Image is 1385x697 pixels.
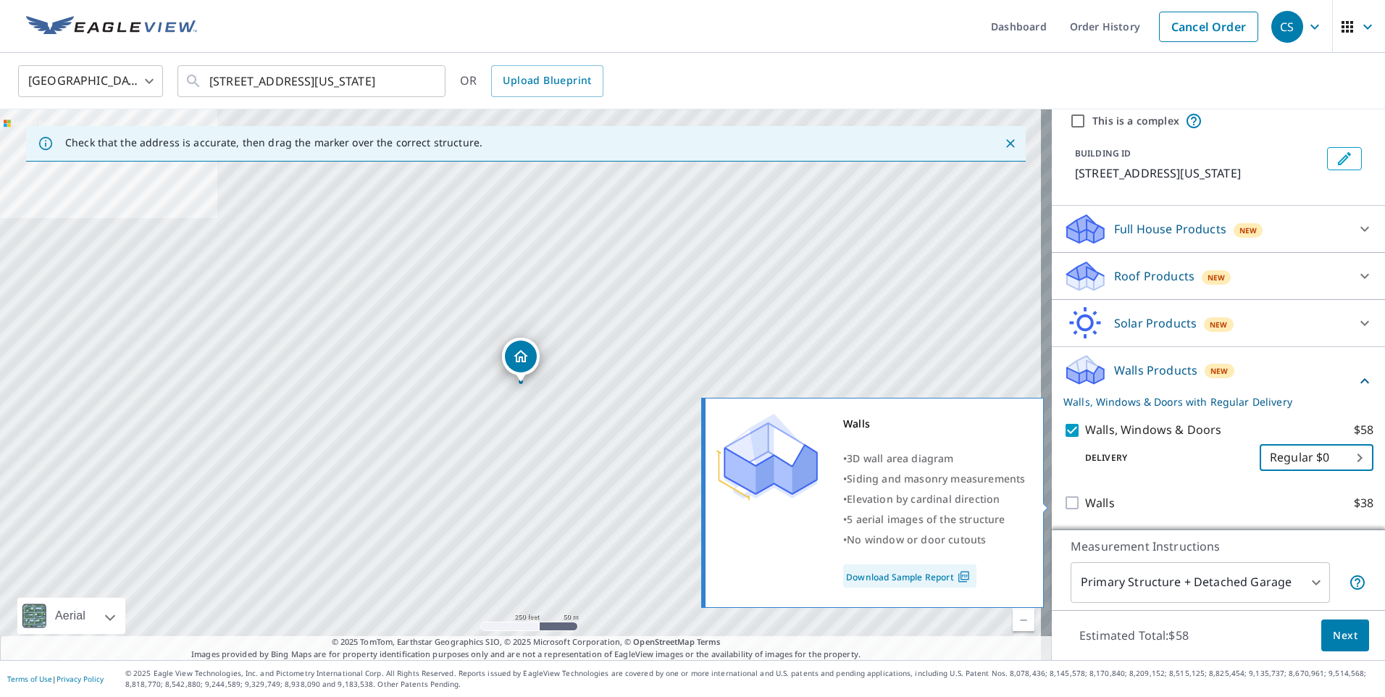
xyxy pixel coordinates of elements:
p: Estimated Total: $58 [1068,619,1200,651]
p: [STREET_ADDRESS][US_STATE] [1075,164,1321,182]
span: © 2025 TomTom, Earthstar Geographics SIO, © 2025 Microsoft Corporation, © [332,636,721,648]
div: Full House ProductsNew [1063,212,1373,246]
a: OpenStreetMap [633,636,694,647]
a: Terms [697,636,721,647]
span: New [1210,319,1228,330]
div: Regular $0 [1260,438,1373,478]
a: Current Level 17, Zoom Out [1013,609,1034,631]
p: Roof Products [1114,267,1194,285]
input: Search by address or latitude-longitude [209,61,416,101]
p: Walls [1085,494,1115,512]
img: Pdf Icon [954,570,974,583]
span: 5 aerial images of the structure [847,512,1005,526]
div: Dropped pin, building 1, Residential property, 1000 San Marco Rd Virginia Beach, VA 23456 [502,338,540,383]
span: Next [1333,627,1357,645]
span: Upload Blueprint [503,72,591,90]
button: Next [1321,619,1369,652]
span: New [1210,365,1229,377]
div: OR [460,65,603,97]
p: © 2025 Eagle View Technologies, Inc. and Pictometry International Corp. All Rights Reserved. Repo... [125,668,1378,690]
a: Upload Blueprint [491,65,603,97]
p: BUILDING ID [1075,147,1131,159]
a: Terms of Use [7,674,52,684]
div: Walls [843,414,1025,434]
p: $58 [1354,421,1373,439]
button: Edit building 1 [1327,147,1362,170]
div: CS [1271,11,1303,43]
p: $38 [1354,494,1373,512]
p: Walls Products [1114,362,1197,379]
div: • [843,469,1025,489]
div: • [843,448,1025,469]
p: Measurement Instructions [1071,538,1366,555]
div: • [843,509,1025,530]
div: • [843,489,1025,509]
p: Walls, Windows & Doors with Regular Delivery [1063,394,1356,409]
div: Roof ProductsNew [1063,259,1373,293]
div: • [843,530,1025,550]
div: Walls ProductsNewWalls, Windows & Doors with Regular Delivery [1063,353,1373,409]
span: Elevation by cardinal direction [847,492,1000,506]
div: Aerial [51,598,90,634]
span: No window or door cutouts [847,533,986,546]
p: Check that the address is accurate, then drag the marker over the correct structure. [65,136,482,149]
p: Delivery [1063,451,1260,464]
a: Download Sample Report [843,564,976,588]
p: Walls, Windows & Doors [1085,421,1221,439]
a: Privacy Policy [57,674,104,684]
div: Aerial [17,598,125,634]
span: 3D wall area diagram [847,451,953,465]
p: Solar Products [1114,314,1197,332]
span: New [1208,272,1226,283]
label: This is a complex [1092,114,1179,128]
div: Solar ProductsNew [1063,306,1373,341]
img: Premium [716,414,818,501]
span: New [1239,225,1258,236]
span: Your report will include the primary structure and a detached garage if one exists. [1349,574,1366,591]
p: | [7,675,104,683]
button: Close [1001,134,1020,153]
span: Siding and masonry measurements [847,472,1025,485]
img: EV Logo [26,16,197,38]
p: Full House Products [1114,220,1226,238]
a: Cancel Order [1159,12,1258,42]
div: Primary Structure + Detached Garage [1071,562,1330,603]
div: [GEOGRAPHIC_DATA] [18,61,163,101]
